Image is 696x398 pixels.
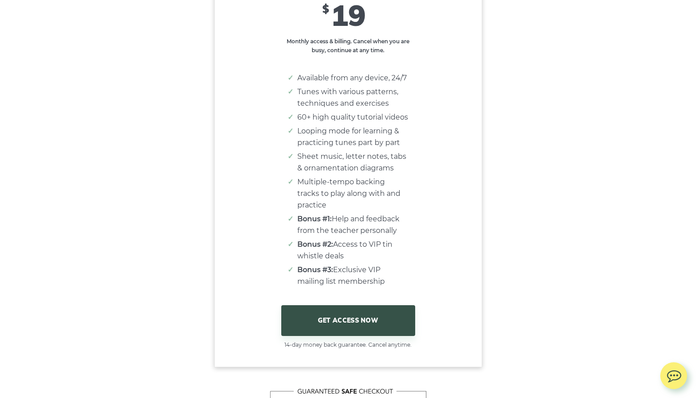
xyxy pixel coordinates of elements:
li: Help and feedback from the teacher personally [297,213,408,236]
li: Sheet music, letter notes, tabs & ornamentation diagrams [297,151,408,174]
img: chat.svg [660,362,687,385]
span: $ [322,2,329,16]
li: Tunes with various patterns, techniques and exercises [297,86,408,109]
span: 14-day money back guarantee. Cancel anytime. [215,340,482,349]
li: Looping mode for learning & practicing tunes part by part [297,125,408,149]
li: Exclusive VIP mailing list membership [297,264,408,287]
p: Monthly access & billing. Cancel when you are busy, continue at any time. [286,37,411,54]
strong: Bonus #2: [297,240,333,249]
li: 60+ high quality tutorial videos [297,112,408,123]
strong: Bonus #3: [297,265,333,274]
li: Available from any device, 24/7 [297,72,408,84]
a: GET ACCESS NOW [281,305,415,336]
li: Multiple-tempo backing tracks to play along with and practice [297,176,408,211]
li: Access to VIP tin whistle deals [297,239,408,262]
strong: Bonus #1: [297,215,332,223]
